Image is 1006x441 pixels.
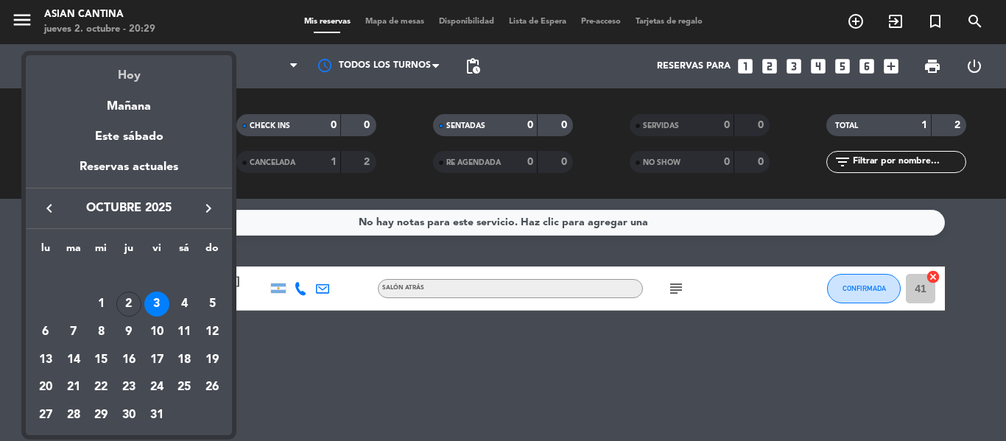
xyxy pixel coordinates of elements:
[63,199,195,218] span: octubre 2025
[87,401,115,429] td: 29 de octubre de 2025
[144,347,169,373] div: 17
[87,346,115,374] td: 15 de octubre de 2025
[198,346,226,374] td: 19 de octubre de 2025
[88,347,113,373] div: 15
[143,346,171,374] td: 17 de octubre de 2025
[198,318,226,346] td: 12 de octubre de 2025
[116,320,141,345] div: 9
[33,347,58,373] div: 13
[144,375,169,401] div: 24
[200,347,225,373] div: 19
[115,401,143,429] td: 30 de octubre de 2025
[32,346,60,374] td: 13 de octubre de 2025
[32,401,60,429] td: 27 de octubre de 2025
[143,401,171,429] td: 31 de octubre de 2025
[60,318,88,346] td: 7 de octubre de 2025
[36,199,63,218] button: keyboard_arrow_left
[88,292,113,317] div: 1
[61,320,86,345] div: 7
[88,375,113,401] div: 22
[33,375,58,401] div: 20
[87,374,115,402] td: 22 de octubre de 2025
[172,320,197,345] div: 11
[144,403,169,428] div: 31
[115,318,143,346] td: 9 de octubre de 2025
[115,374,143,402] td: 23 de octubre de 2025
[143,318,171,346] td: 10 de octubre de 2025
[144,320,169,345] div: 10
[60,240,88,263] th: martes
[116,375,141,401] div: 23
[61,375,86,401] div: 21
[115,291,143,319] td: 2 de octubre de 2025
[198,240,226,263] th: domingo
[32,374,60,402] td: 20 de octubre de 2025
[116,403,141,428] div: 30
[33,320,58,345] div: 6
[60,374,88,402] td: 21 de octubre de 2025
[171,374,199,402] td: 25 de octubre de 2025
[32,263,226,291] td: OCT.
[171,346,199,374] td: 18 de octubre de 2025
[26,55,232,85] div: Hoy
[32,240,60,263] th: lunes
[143,240,171,263] th: viernes
[172,292,197,317] div: 4
[61,403,86,428] div: 28
[60,401,88,429] td: 28 de octubre de 2025
[200,292,225,317] div: 5
[171,240,199,263] th: sábado
[32,318,60,346] td: 6 de octubre de 2025
[115,240,143,263] th: jueves
[26,158,232,188] div: Reservas actuales
[200,320,225,345] div: 12
[200,375,225,401] div: 26
[60,346,88,374] td: 14 de octubre de 2025
[198,374,226,402] td: 26 de octubre de 2025
[171,318,199,346] td: 11 de octubre de 2025
[87,318,115,346] td: 8 de octubre de 2025
[200,200,217,217] i: keyboard_arrow_right
[144,292,169,317] div: 3
[172,375,197,401] div: 25
[171,291,199,319] td: 4 de octubre de 2025
[61,347,86,373] div: 14
[195,199,222,218] button: keyboard_arrow_right
[143,291,171,319] td: 3 de octubre de 2025
[198,291,226,319] td: 5 de octubre de 2025
[26,86,232,116] div: Mañana
[143,374,171,402] td: 24 de octubre de 2025
[116,347,141,373] div: 16
[33,403,58,428] div: 27
[87,240,115,263] th: miércoles
[88,403,113,428] div: 29
[41,200,58,217] i: keyboard_arrow_left
[116,292,141,317] div: 2
[172,347,197,373] div: 18
[26,116,232,158] div: Este sábado
[87,291,115,319] td: 1 de octubre de 2025
[88,320,113,345] div: 8
[115,346,143,374] td: 16 de octubre de 2025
